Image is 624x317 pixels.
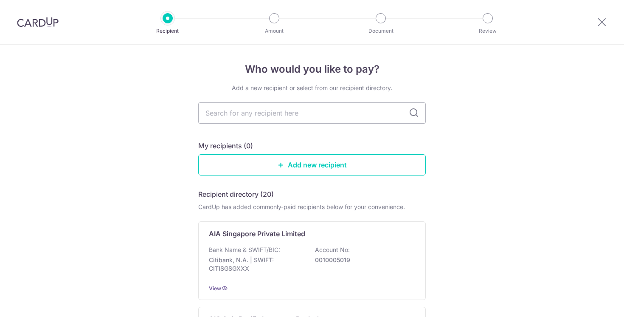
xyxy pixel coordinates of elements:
div: CardUp has added commonly-paid recipients below for your convenience. [198,203,426,211]
p: Recipient [136,27,199,35]
iframe: Opens a widget where you can find more information [569,292,616,313]
p: Citibank, N.A. | SWIFT: CITISGSGXXX [209,256,304,273]
img: CardUp [17,17,59,27]
h5: Recipient directory (20) [198,189,274,199]
p: Bank Name & SWIFT/BIC: [209,246,280,254]
p: AIA Singapore Private Limited [209,229,305,239]
div: Add a new recipient or select from our recipient directory. [198,84,426,92]
input: Search for any recipient here [198,102,426,124]
h5: My recipients (0) [198,141,253,151]
h4: Who would you like to pay? [198,62,426,77]
p: Document [349,27,412,35]
p: Amount [243,27,306,35]
p: 0010005019 [315,256,410,264]
p: Review [456,27,519,35]
p: Account No: [315,246,350,254]
a: View [209,285,221,292]
a: Add new recipient [198,154,426,175]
